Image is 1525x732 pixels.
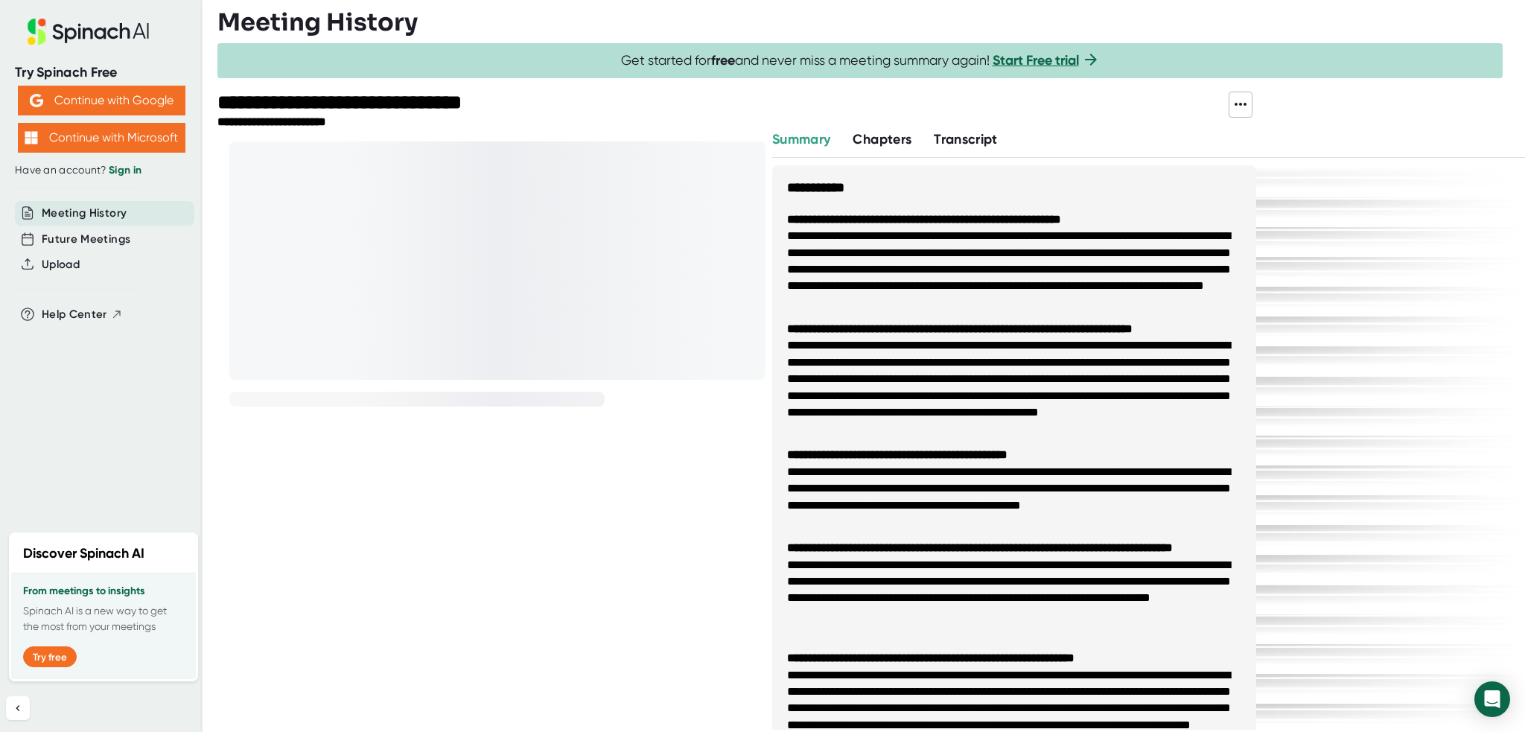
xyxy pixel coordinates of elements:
[934,131,998,147] span: Transcript
[1474,681,1510,717] div: Open Intercom Messenger
[621,52,1100,69] span: Get started for and never miss a meeting summary again!
[42,205,127,222] button: Meeting History
[23,646,77,667] button: Try free
[772,131,830,147] span: Summary
[15,64,188,81] div: Try Spinach Free
[18,86,185,115] button: Continue with Google
[30,94,43,107] img: Aehbyd4JwY73AAAAAElFTkSuQmCC
[15,164,188,177] div: Have an account?
[42,306,123,323] button: Help Center
[42,231,130,248] button: Future Meetings
[6,696,30,720] button: Collapse sidebar
[711,52,735,69] b: free
[934,130,998,150] button: Transcript
[993,52,1079,69] a: Start Free trial
[23,603,184,634] p: Spinach AI is a new way to get the most from your meetings
[109,164,141,176] a: Sign in
[23,544,144,564] h2: Discover Spinach AI
[42,256,80,273] button: Upload
[217,8,418,36] h3: Meeting History
[42,306,107,323] span: Help Center
[23,585,184,597] h3: From meetings to insights
[772,130,830,150] button: Summary
[18,123,185,153] button: Continue with Microsoft
[853,130,911,150] button: Chapters
[853,131,911,147] span: Chapters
